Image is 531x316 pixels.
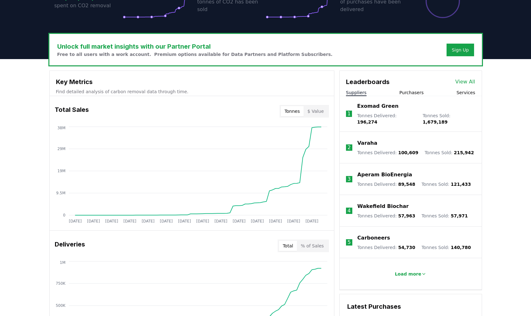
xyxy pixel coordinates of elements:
[357,102,398,110] a: Exomad Green
[348,144,351,151] p: 2
[451,245,471,250] span: 140,780
[281,106,304,116] button: Tonnes
[69,219,82,223] tspan: [DATE]
[279,241,297,251] button: Total
[346,77,390,87] h3: Leaderboards
[357,244,415,251] p: Tonnes Delivered :
[423,119,448,125] span: 1,679,189
[57,42,333,51] h3: Unlock full market insights with our Partner Portal
[160,219,173,223] tspan: [DATE]
[422,244,471,251] p: Tonnes Sold :
[422,181,471,187] p: Tonnes Sold :
[398,182,415,187] span: 89,548
[60,260,65,265] tspan: 1M
[57,169,65,173] tspan: 19M
[357,149,418,156] p: Tonnes Delivered :
[347,302,474,311] h3: Latest Purchases
[347,110,350,118] p: 1
[196,219,209,223] tspan: [DATE]
[55,105,89,118] h3: Total Sales
[56,281,66,286] tspan: 750K
[56,303,66,308] tspan: 500K
[56,77,328,87] h3: Key Metrics
[251,219,264,223] tspan: [DATE]
[395,271,421,277] p: Load more
[398,213,415,218] span: 57,963
[447,44,474,56] button: Sign Up
[305,219,318,223] tspan: [DATE]
[54,2,123,9] p: spent on CO2 removal
[451,182,471,187] span: 121,433
[454,150,474,155] span: 215,942
[357,171,412,179] a: Aperam BioEnergia
[357,234,390,242] a: Carboneers
[348,207,351,215] p: 4
[357,213,415,219] p: Tonnes Delivered :
[232,219,245,223] tspan: [DATE]
[456,89,475,96] button: Services
[57,126,65,130] tspan: 38M
[269,219,282,223] tspan: [DATE]
[423,112,475,125] p: Tonnes Sold :
[357,203,409,210] a: Wakefield Biochar
[56,88,328,95] p: Find detailed analysis of carbon removal data through time.
[63,213,65,217] tspan: 0
[451,213,468,218] span: 57,971
[141,219,154,223] tspan: [DATE]
[357,181,415,187] p: Tonnes Delivered :
[214,219,227,223] tspan: [DATE]
[346,89,367,96] button: Suppliers
[357,139,377,147] a: Varaha
[178,219,191,223] tspan: [DATE]
[357,119,377,125] span: 196,274
[57,51,333,58] p: Free to all users with a work account. Premium options available for Data Partners and Platform S...
[425,149,474,156] p: Tonnes Sold :
[452,47,469,53] a: Sign Up
[123,219,136,223] tspan: [DATE]
[57,147,65,151] tspan: 29M
[398,150,418,155] span: 100,609
[297,241,328,251] button: % of Sales
[105,219,118,223] tspan: [DATE]
[348,175,351,183] p: 3
[399,89,424,96] button: Purchasers
[304,106,328,116] button: $ Value
[422,213,468,219] p: Tonnes Sold :
[357,112,416,125] p: Tonnes Delivered :
[455,78,475,86] a: View All
[287,219,300,223] tspan: [DATE]
[390,268,431,280] button: Load more
[56,191,65,195] tspan: 9.5M
[87,219,100,223] tspan: [DATE]
[398,245,415,250] span: 54,730
[348,239,351,246] p: 5
[55,240,85,252] h3: Deliveries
